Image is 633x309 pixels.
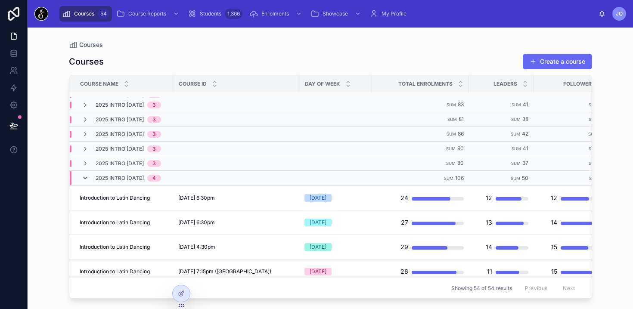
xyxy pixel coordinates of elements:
[377,214,464,231] a: 27
[304,219,367,226] a: [DATE]
[523,101,528,108] span: 41
[551,263,557,280] div: 15
[551,238,557,256] div: 15
[178,195,215,201] span: [DATE] 6:30pm
[34,7,48,21] img: App logo
[458,130,464,137] span: 86
[511,176,520,181] small: Sum
[96,116,144,123] span: 2025 Intro [DATE]
[551,189,557,207] div: 12
[178,244,215,250] span: [DATE] 4:30pm
[74,10,94,17] span: Courses
[589,117,598,122] small: Sum
[69,40,103,49] a: Courses
[114,6,183,22] a: Course Reports
[152,160,156,167] div: 3
[447,132,456,136] small: Sum
[96,102,144,108] span: 2025 Intro [DATE]
[563,80,595,87] span: Followers
[459,116,464,122] span: 81
[534,263,601,280] a: 15
[59,6,112,22] a: Courses54
[96,96,144,103] span: 2025 Intro [DATE]
[398,80,453,87] span: Total Enrolments
[69,56,104,68] h1: Courses
[310,194,326,202] div: [DATE]
[589,161,598,166] small: Sum
[310,219,326,226] div: [DATE]
[523,54,592,69] button: Create a course
[128,10,166,17] span: Course Reports
[179,80,207,87] span: Course ID
[522,160,528,166] span: 37
[323,10,348,17] span: Showcase
[96,131,144,138] span: 2025 Intro [DATE]
[80,268,150,275] span: Introduction to Latin Dancing
[447,117,457,122] small: Sum
[80,244,168,250] a: Introduction to Latin Dancing
[152,145,156,152] div: 3
[80,195,168,201] a: Introduction to Latin Dancing
[80,268,168,275] a: Introduction to Latin Dancing
[152,96,156,103] div: 3
[486,238,492,256] div: 14
[367,6,413,22] a: My Profile
[178,268,271,275] span: [DATE] 7:15pm ([GEOGRAPHIC_DATA])
[455,96,464,103] span: 105
[511,132,520,136] small: Sum
[589,146,598,151] small: Sum
[152,131,156,138] div: 3
[400,189,408,207] div: 24
[310,243,326,251] div: [DATE]
[457,160,464,166] span: 80
[178,244,294,250] a: [DATE] 4:30pm
[382,10,406,17] span: My Profile
[512,102,521,107] small: Sum
[534,214,601,231] a: 14
[457,145,464,151] span: 90
[304,194,367,202] a: [DATE]
[185,6,245,22] a: Students1,366
[493,80,517,87] span: Leaders
[522,130,528,137] span: 42
[401,214,408,231] div: 27
[308,6,365,22] a: Showcase
[523,145,528,151] span: 41
[96,160,144,167] span: 2025 Intro [DATE]
[80,80,118,87] span: Course Name
[377,263,464,280] a: 26
[79,40,103,49] span: Courses
[304,243,367,251] a: [DATE]
[377,189,464,207] a: 24
[616,10,623,17] span: JQ
[474,189,528,207] a: 12
[80,195,150,201] span: Introduction to Latin Dancing
[588,132,598,136] small: Sum
[55,4,599,23] div: scrollable content
[522,116,528,122] span: 38
[534,238,601,256] a: 15
[486,214,492,231] div: 13
[152,116,156,123] div: 3
[589,102,598,107] small: Sum
[474,263,528,280] a: 11
[80,244,150,250] span: Introduction to Latin Dancing
[310,268,326,275] div: [DATE]
[446,146,456,151] small: Sum
[80,219,168,226] a: Introduction to Latin Dancing
[589,176,599,181] small: Sum
[444,176,453,181] small: Sum
[178,219,294,226] a: [DATE] 6:30pm
[451,285,512,292] span: Showing 54 of 54 results
[486,189,492,207] div: 12
[400,263,408,280] div: 26
[522,96,528,103] span: 43
[152,102,156,108] div: 3
[200,10,221,17] span: Students
[455,175,464,181] span: 106
[152,175,156,182] div: 4
[96,145,144,152] span: 2025 Intro [DATE]
[261,10,289,17] span: Enrolments
[534,189,601,207] a: 12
